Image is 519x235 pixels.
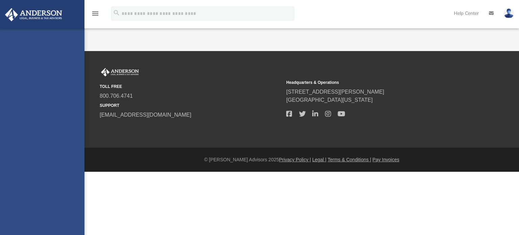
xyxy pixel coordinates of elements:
img: Anderson Advisors Platinum Portal [100,68,140,77]
small: SUPPORT [100,102,281,109]
a: menu [91,13,99,18]
a: Terms & Conditions | [328,157,371,162]
i: search [113,9,120,17]
a: 800.706.4741 [100,93,133,99]
a: Privacy Policy | [279,157,311,162]
a: [GEOGRAPHIC_DATA][US_STATE] [286,97,373,103]
img: User Pic [504,8,514,18]
a: [STREET_ADDRESS][PERSON_NAME] [286,89,384,95]
img: Anderson Advisors Platinum Portal [3,8,64,21]
small: TOLL FREE [100,84,281,90]
a: [EMAIL_ADDRESS][DOMAIN_NAME] [100,112,191,118]
a: Legal | [312,157,326,162]
a: Pay Invoices [372,157,399,162]
i: menu [91,9,99,18]
small: Headquarters & Operations [286,79,468,86]
div: © [PERSON_NAME] Advisors 2025 [84,156,519,163]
